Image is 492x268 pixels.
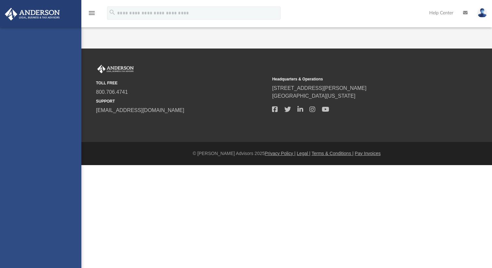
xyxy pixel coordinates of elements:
a: Pay Invoices [355,151,380,156]
i: search [109,9,116,16]
a: [STREET_ADDRESS][PERSON_NAME] [272,85,366,91]
img: Anderson Advisors Platinum Portal [96,65,135,73]
img: User Pic [477,8,487,18]
a: menu [88,12,96,17]
small: SUPPORT [96,98,267,104]
i: menu [88,9,96,17]
small: Headquarters & Operations [272,76,444,82]
img: Anderson Advisors Platinum Portal [3,8,62,21]
a: Privacy Policy | [265,151,296,156]
small: TOLL FREE [96,80,267,86]
a: [GEOGRAPHIC_DATA][US_STATE] [272,93,355,99]
a: 800.706.4741 [96,89,128,95]
div: © [PERSON_NAME] Advisors 2025 [81,150,492,157]
a: [EMAIL_ADDRESS][DOMAIN_NAME] [96,107,184,113]
a: Legal | [297,151,310,156]
a: Terms & Conditions | [312,151,354,156]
